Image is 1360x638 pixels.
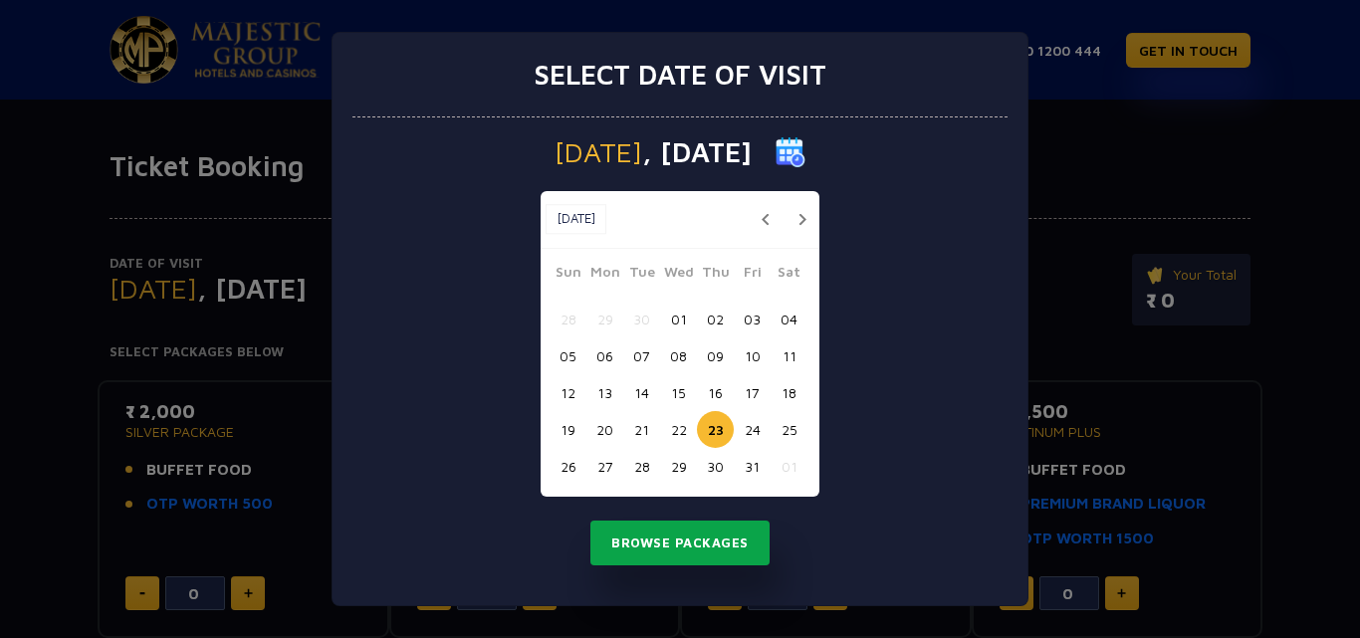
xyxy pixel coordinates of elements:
[546,204,606,234] button: [DATE]
[660,411,697,448] button: 22
[771,411,807,448] button: 25
[660,261,697,289] span: Wed
[734,448,771,485] button: 31
[697,301,734,337] button: 02
[734,261,771,289] span: Fri
[734,301,771,337] button: 03
[550,411,586,448] button: 19
[771,301,807,337] button: 04
[697,374,734,411] button: 16
[660,301,697,337] button: 01
[590,521,770,566] button: Browse Packages
[550,337,586,374] button: 05
[586,411,623,448] button: 20
[642,138,752,166] span: , [DATE]
[550,374,586,411] button: 12
[534,58,826,92] h3: Select date of visit
[660,374,697,411] button: 15
[586,374,623,411] button: 13
[586,337,623,374] button: 06
[586,261,623,289] span: Mon
[623,337,660,374] button: 07
[771,261,807,289] span: Sat
[623,411,660,448] button: 21
[586,301,623,337] button: 29
[623,374,660,411] button: 14
[771,337,807,374] button: 11
[623,448,660,485] button: 28
[697,337,734,374] button: 09
[771,448,807,485] button: 01
[555,138,642,166] span: [DATE]
[697,411,734,448] button: 23
[697,448,734,485] button: 30
[734,411,771,448] button: 24
[771,374,807,411] button: 18
[734,337,771,374] button: 10
[586,448,623,485] button: 27
[660,337,697,374] button: 08
[697,261,734,289] span: Thu
[660,448,697,485] button: 29
[623,261,660,289] span: Tue
[550,261,586,289] span: Sun
[734,374,771,411] button: 17
[550,448,586,485] button: 26
[776,137,805,167] img: calender icon
[623,301,660,337] button: 30
[550,301,586,337] button: 28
